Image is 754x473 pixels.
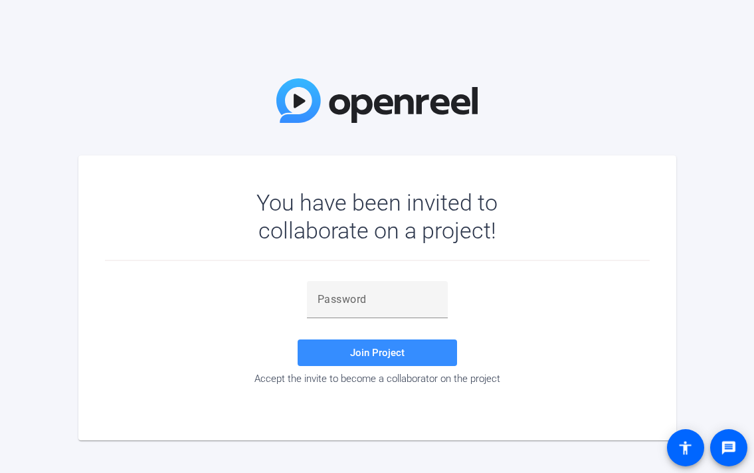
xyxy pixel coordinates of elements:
[276,78,478,123] img: OpenReel Logo
[678,440,694,456] mat-icon: accessibility
[721,440,737,456] mat-icon: message
[105,373,650,385] div: Accept the invite to become a collaborator on the project
[350,347,405,359] span: Join Project
[298,339,457,366] button: Join Project
[218,189,536,244] div: You have been invited to collaborate on a project!
[318,292,437,308] input: Password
